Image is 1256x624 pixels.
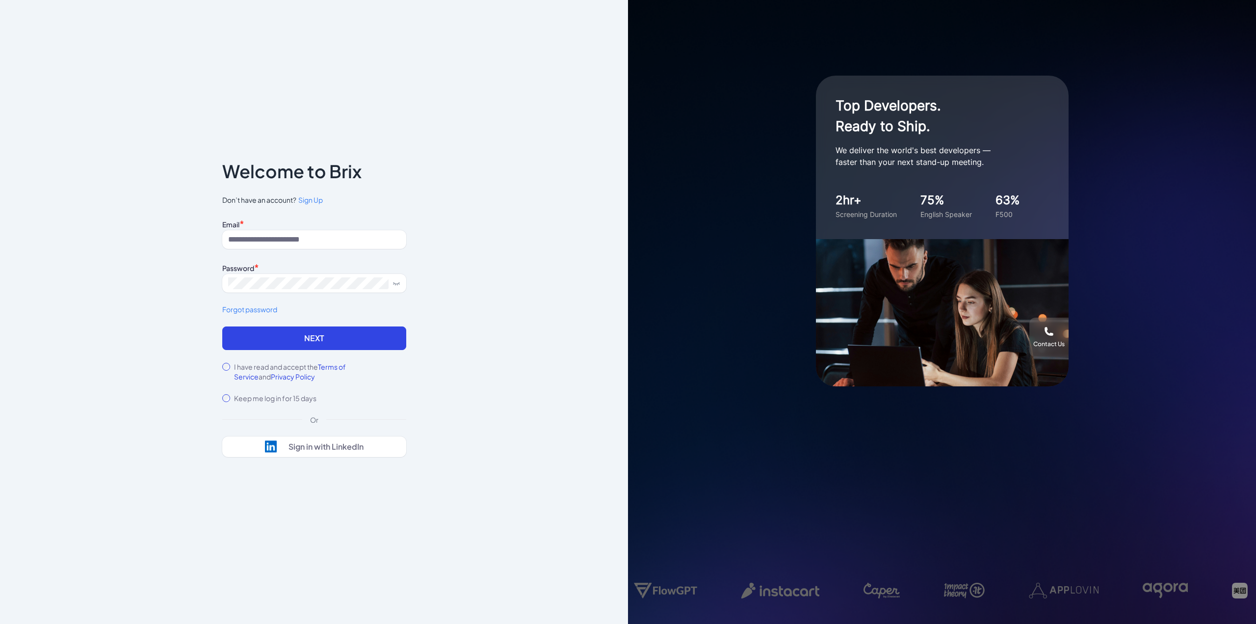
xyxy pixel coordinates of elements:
[995,191,1020,209] div: 63%
[836,144,1032,168] p: We deliver the world's best developers — faster than your next stand-up meeting.
[222,326,406,350] button: Next
[288,442,364,452] div: Sign in with LinkedIn
[836,95,1032,136] h1: Top Developers. Ready to Ship.
[234,362,406,381] label: I have read and accept the and
[836,209,897,219] div: Screening Duration
[222,304,406,315] a: Forgot password
[1033,340,1065,348] div: Contact Us
[920,191,972,209] div: 75%
[222,264,254,272] label: Password
[298,195,323,204] span: Sign Up
[920,209,972,219] div: English Speaker
[234,362,346,381] span: Terms of Service
[234,393,316,403] label: Keep me log in for 15 days
[222,220,239,229] label: Email
[302,415,326,425] div: Or
[836,191,897,209] div: 2hr+
[222,163,362,179] p: Welcome to Brix
[296,195,323,205] a: Sign Up
[222,436,406,457] button: Sign in with LinkedIn
[222,195,406,205] span: Don’t have an account?
[271,372,315,381] span: Privacy Policy
[1029,318,1069,357] button: Contact Us
[995,209,1020,219] div: F500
